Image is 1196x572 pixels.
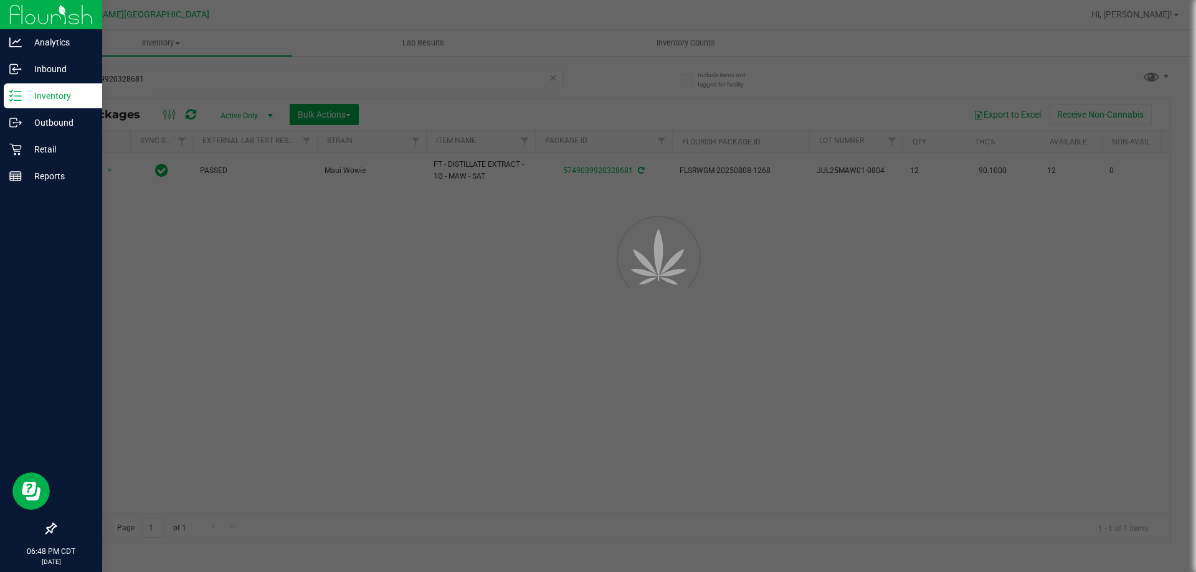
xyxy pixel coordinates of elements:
inline-svg: Outbound [9,116,22,129]
inline-svg: Analytics [9,36,22,49]
p: Inbound [22,62,97,77]
p: [DATE] [6,557,97,566]
inline-svg: Inventory [9,90,22,102]
p: Retail [22,142,97,157]
p: Outbound [22,115,97,130]
p: 06:48 PM CDT [6,546,97,557]
p: Reports [22,169,97,184]
inline-svg: Reports [9,170,22,182]
p: Inventory [22,88,97,103]
inline-svg: Inbound [9,63,22,75]
p: Analytics [22,35,97,50]
inline-svg: Retail [9,143,22,156]
iframe: Resource center [12,472,50,510]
